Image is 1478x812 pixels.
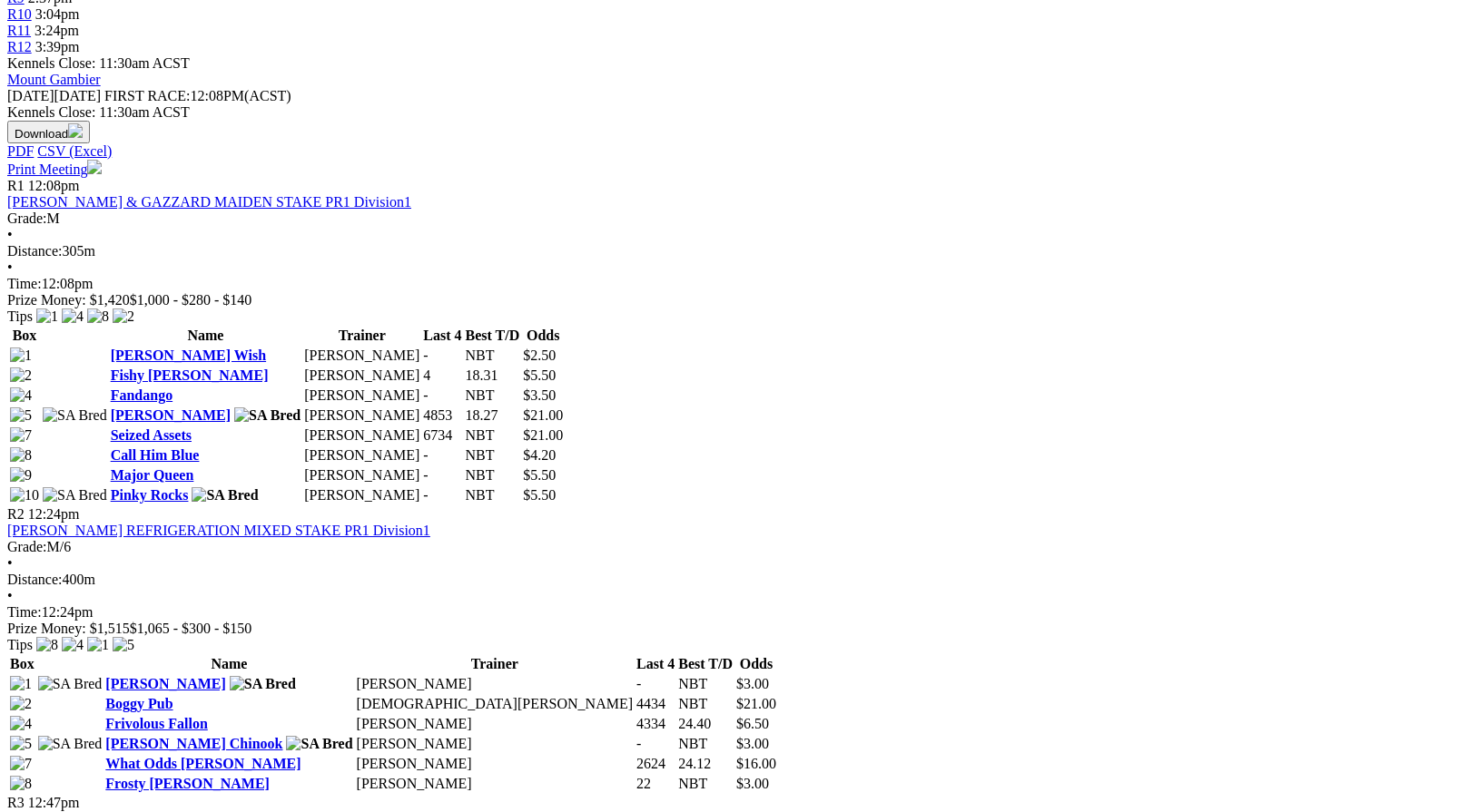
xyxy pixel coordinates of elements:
[7,39,32,54] span: R12
[7,604,42,620] span: Time:
[7,88,101,103] span: [DATE]
[636,655,675,673] th: Last 4
[677,675,734,693] td: NBT
[303,347,420,365] td: [PERSON_NAME]
[104,88,291,103] span: 12:08PM(ACST)
[523,347,556,363] span: $2.50
[677,735,734,753] td: NBT
[735,655,777,673] th: Odds
[422,347,462,365] td: -
[736,756,776,771] span: $16.00
[7,161,102,177] a: Print Meeting
[422,446,462,465] td: -
[736,736,769,751] span: $3.00
[37,143,112,159] a: CSV (Excel)
[62,637,84,653] img: 4
[7,637,33,652] span: Tips
[111,487,189,503] a: Pinky Rocks
[38,676,103,692] img: SA Bred
[10,467,32,484] img: 9
[13,328,37,343] span: Box
[7,795,25,810] span: R3
[7,555,13,571] span: •
[230,676,296,692] img: SA Bred
[523,467,556,483] span: $5.50
[113,308,134,325] img: 2
[465,406,521,425] td: 18.27
[303,327,420,345] th: Trainer
[111,347,266,363] a: [PERSON_NAME] Wish
[736,696,776,711] span: $21.00
[523,487,556,503] span: $5.50
[523,367,556,383] span: $5.50
[356,775,635,793] td: [PERSON_NAME]
[523,427,563,443] span: $21.00
[356,695,635,713] td: [DEMOGRAPHIC_DATA][PERSON_NAME]
[7,292,1471,308] div: Prize Money: $1,420
[7,588,13,603] span: •
[87,637,109,653] img: 1
[7,194,411,210] a: [PERSON_NAME] & GAZZARD MAIDEN STAKE PR1 Division1
[36,637,58,653] img: 8
[35,6,80,22] span: 3:04pm
[422,327,462,345] th: Last 4
[105,716,207,731] a: Frivolous Fallon
[303,426,420,445] td: [PERSON_NAME]
[422,486,462,504] td: -
[10,676,32,692] img: 1
[7,572,1471,588] div: 400m
[465,386,521,405] td: NBT
[523,407,563,423] span: $21.00
[636,695,675,713] td: 4434
[104,88,190,103] span: FIRST RACE:
[10,487,39,504] img: 10
[62,308,84,325] img: 4
[7,6,32,22] a: R10
[105,756,301,771] a: What Odds [PERSON_NAME]
[356,755,635,773] td: [PERSON_NAME]
[87,160,102,174] img: printer.svg
[636,675,675,693] td: -
[111,427,192,443] a: Seized Assets
[303,466,420,484] td: [PERSON_NAME]
[7,55,190,71] span: Kennels Close: 11:30am ACST
[111,407,231,423] a: [PERSON_NAME]
[677,695,734,713] td: NBT
[7,539,1471,555] div: M/6
[28,506,80,522] span: 12:24pm
[111,367,269,383] a: Fishy [PERSON_NAME]
[7,604,1471,621] div: 12:24pm
[422,426,462,445] td: 6734
[105,676,225,691] a: [PERSON_NAME]
[7,72,101,87] a: Mount Gambier
[677,715,734,733] td: 24.40
[736,676,769,691] span: $3.00
[636,735,675,753] td: -
[7,243,1471,259] div: 305m
[87,308,109,325] img: 8
[34,23,79,38] span: 3:24pm
[28,795,80,810] span: 12:47pm
[523,447,556,463] span: $4.20
[422,406,462,425] td: 4853
[7,259,13,275] span: •
[7,572,62,587] span: Distance:
[7,523,430,538] a: [PERSON_NAME] REFRIGERATION MIXED STAKE PR1 Division1
[10,736,32,752] img: 5
[7,308,33,324] span: Tips
[7,227,13,242] span: •
[43,487,107,504] img: SA Bred
[422,367,462,385] td: 4
[10,367,32,384] img: 2
[356,655,635,673] th: Trainer
[35,39,80,54] span: 3:39pm
[465,327,521,345] th: Best T/D
[28,178,80,193] span: 12:08pm
[636,755,675,773] td: 2624
[636,775,675,793] td: 22
[68,123,83,138] img: download.svg
[7,88,54,103] span: [DATE]
[736,776,769,791] span: $3.00
[10,656,34,671] span: Box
